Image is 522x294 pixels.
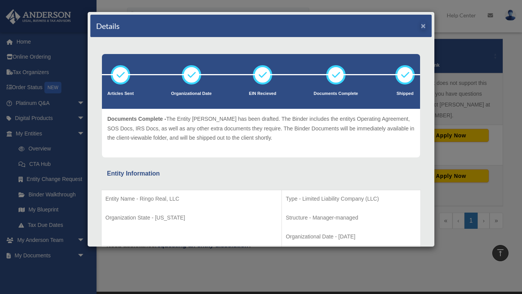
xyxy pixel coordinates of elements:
p: EIN Recieved [249,90,276,98]
p: Documents Complete [314,90,358,98]
span: Documents Complete - [107,116,166,122]
p: Articles Sent [107,90,134,98]
p: Organizational Date [171,90,212,98]
button: × [421,22,426,30]
p: Type - Limited Liability Company (LLC) [286,194,417,204]
div: Entity Information [107,168,415,179]
p: Entity Name - Ringo Real, LLC [105,194,278,204]
p: The Entity [PERSON_NAME] has been drafted. The Binder includes the entitys Operating Agreement, S... [107,114,415,143]
p: Organizational Date - [DATE] [286,232,417,242]
p: Shipped [395,90,415,98]
h4: Details [96,20,120,31]
p: Organization State - [US_STATE] [105,213,278,223]
p: Structure - Manager-managed [286,213,417,223]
